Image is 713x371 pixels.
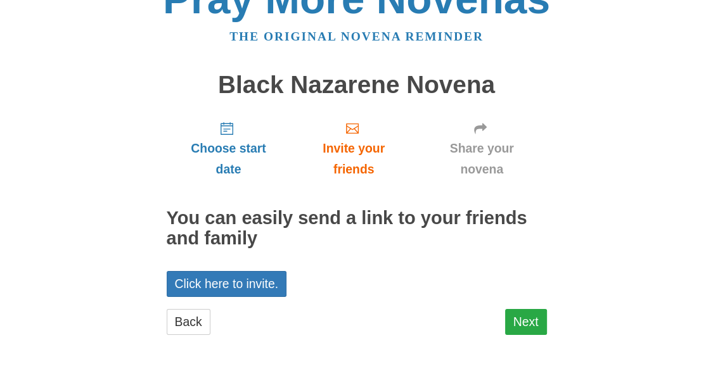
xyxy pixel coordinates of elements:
a: The original novena reminder [229,30,484,43]
a: Share your novena [417,111,547,186]
span: Share your novena [430,138,534,180]
h2: You can easily send a link to your friends and family [167,208,547,249]
a: Click here to invite. [167,271,287,297]
a: Next [505,309,547,335]
span: Choose start date [179,138,278,180]
span: Invite your friends [303,138,404,180]
a: Back [167,309,210,335]
a: Choose start date [167,111,291,186]
h1: Black Nazarene Novena [167,72,547,99]
a: Invite your friends [290,111,416,186]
